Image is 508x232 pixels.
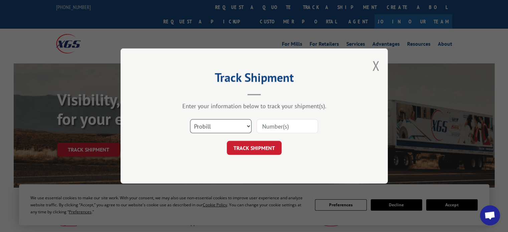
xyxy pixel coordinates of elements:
[480,205,500,225] div: Open chat
[154,102,354,110] div: Enter your information below to track your shipment(s).
[372,57,379,74] button: Close modal
[257,119,318,133] input: Number(s)
[154,73,354,85] h2: Track Shipment
[227,141,282,155] button: TRACK SHIPMENT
